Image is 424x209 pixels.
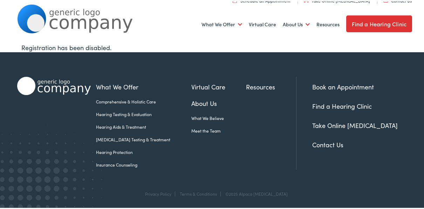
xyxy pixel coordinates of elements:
[246,81,296,90] a: Resources
[346,14,412,31] a: Find a Hearing Clinic
[312,100,372,109] a: Find a Hearing Clinic
[191,114,246,120] a: What We Believe
[96,122,191,129] a: Hearing Aids & Treatment
[96,97,191,103] a: Comprehensive & Holistic Care
[145,189,171,195] a: Privacy Policy
[191,81,246,90] a: Virtual Care
[312,120,398,128] a: Take Online [MEDICAL_DATA]
[222,190,288,195] div: ©2025 Alpaca [MEDICAL_DATA]
[316,10,340,36] a: Resources
[21,41,408,51] div: Registration has been disabled.
[96,135,191,141] a: [MEDICAL_DATA] Testing & Treatment
[249,10,276,36] a: Virtual Care
[283,10,310,36] a: About Us
[312,81,374,90] a: Book an Appointment
[191,97,246,107] a: About Us
[96,110,191,116] a: Hearing Testing & Evaluation
[96,81,191,90] a: What We Offer
[96,148,191,154] a: Hearing Protection
[191,126,246,133] a: Meet the Team
[17,75,91,94] img: Alpaca Audiology
[96,160,191,167] a: Insurance Counseling
[180,189,217,195] a: Terms & Conditions
[201,10,242,36] a: What We Offer
[312,139,343,148] a: Contact Us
